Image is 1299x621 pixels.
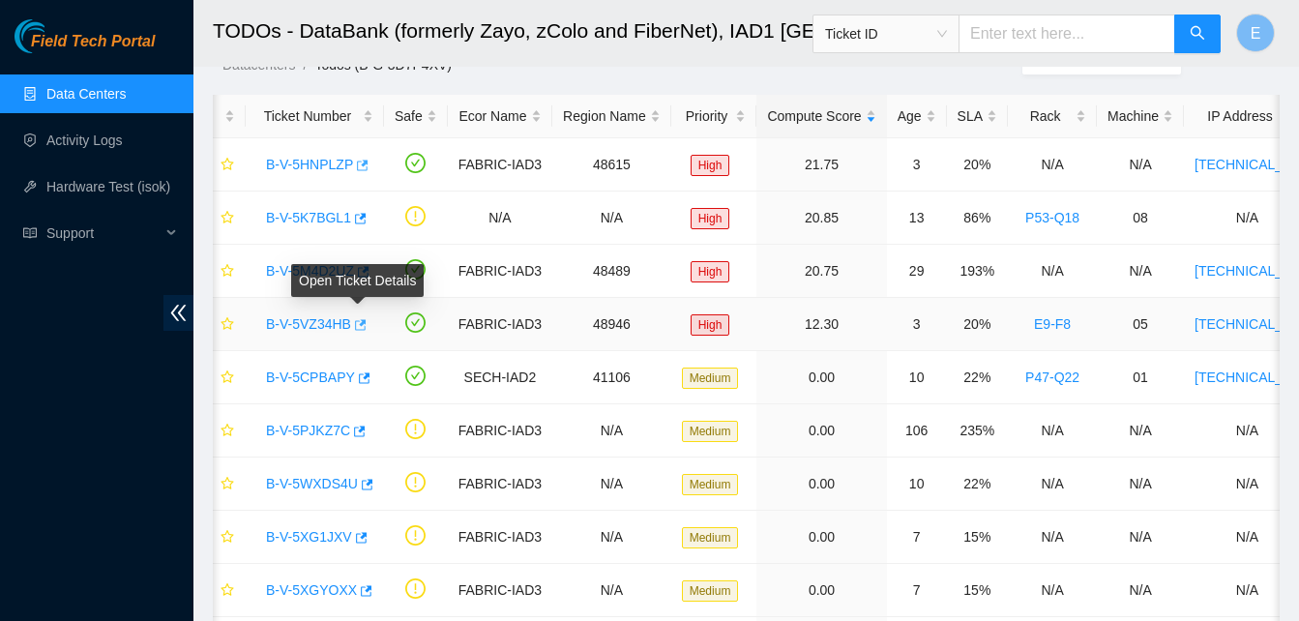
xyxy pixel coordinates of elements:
[947,564,1008,617] td: 15%
[448,564,552,617] td: FABRIC-IAD3
[448,404,552,458] td: FABRIC-IAD3
[947,404,1008,458] td: 235%
[959,15,1175,53] input: Enter text here...
[682,421,739,442] span: Medium
[552,192,671,245] td: N/A
[46,86,126,102] a: Data Centers
[887,404,947,458] td: 106
[405,578,426,599] span: exclamation-circle
[887,351,947,404] td: 10
[448,192,552,245] td: N/A
[1008,245,1097,298] td: N/A
[552,351,671,404] td: 41106
[266,210,351,225] a: B-V-5K7BGL1
[947,351,1008,404] td: 22%
[266,423,350,438] a: B-V-5PJKZ7C
[221,264,234,280] span: star
[405,153,426,173] span: check-circle
[756,192,886,245] td: 20.85
[1034,316,1071,332] a: E9-F8
[1008,458,1097,511] td: N/A
[691,261,730,282] span: High
[887,298,947,351] td: 3
[682,474,739,495] span: Medium
[46,214,161,252] span: Support
[212,521,235,552] button: star
[947,192,1008,245] td: 86%
[291,264,424,297] div: Open Ticket Details
[691,314,730,336] span: High
[691,155,730,176] span: High
[266,582,357,598] a: B-V-5XGYOXX
[212,362,235,393] button: star
[266,316,351,332] a: B-V-5VZ34HB
[1097,138,1184,192] td: N/A
[15,35,155,60] a: Akamai TechnologiesField Tech Portal
[1008,138,1097,192] td: N/A
[46,133,123,148] a: Activity Logs
[552,511,671,564] td: N/A
[947,245,1008,298] td: 193%
[947,458,1008,511] td: 22%
[1008,511,1097,564] td: N/A
[212,468,235,499] button: star
[405,419,426,439] span: exclamation-circle
[221,477,234,492] span: star
[1190,25,1205,44] span: search
[887,564,947,617] td: 7
[212,415,235,446] button: star
[212,202,235,233] button: star
[405,259,426,280] span: check-circle
[46,179,170,194] a: Hardware Test (isok)
[448,351,552,404] td: SECH-IAD2
[221,158,234,173] span: star
[1097,245,1184,298] td: N/A
[1097,404,1184,458] td: N/A
[163,295,193,331] span: double-left
[221,424,234,439] span: star
[552,458,671,511] td: N/A
[1097,511,1184,564] td: N/A
[1097,298,1184,351] td: 05
[1097,564,1184,617] td: N/A
[1251,21,1261,45] span: E
[31,33,155,51] span: Field Tech Portal
[1097,192,1184,245] td: 08
[552,298,671,351] td: 48946
[552,245,671,298] td: 48489
[552,564,671,617] td: N/A
[405,472,426,492] span: exclamation-circle
[825,19,947,48] span: Ticket ID
[221,370,234,386] span: star
[266,476,358,491] a: B-V-5WXDS4U
[947,298,1008,351] td: 20%
[212,149,235,180] button: star
[756,564,886,617] td: 0.00
[448,138,552,192] td: FABRIC-IAD3
[221,530,234,546] span: star
[1197,52,1211,68] a: download
[1025,370,1079,385] a: P47-Q22
[1174,15,1221,53] button: search
[266,263,354,279] a: B-V-5M4D2UZ
[887,245,947,298] td: 29
[756,351,886,404] td: 0.00
[1008,564,1097,617] td: N/A
[756,404,886,458] td: 0.00
[1236,14,1275,52] button: E
[15,19,98,53] img: Akamai Technologies
[552,404,671,458] td: N/A
[266,370,355,385] a: B-V-5CPBAPY
[887,138,947,192] td: 3
[405,366,426,386] span: check-circle
[221,583,234,599] span: star
[682,368,739,389] span: Medium
[756,298,886,351] td: 12.30
[947,138,1008,192] td: 20%
[212,255,235,286] button: star
[405,206,426,226] span: exclamation-circle
[448,511,552,564] td: FABRIC-IAD3
[1097,351,1184,404] td: 01
[266,529,352,545] a: B-V-5XG1JXV
[1008,404,1097,458] td: N/A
